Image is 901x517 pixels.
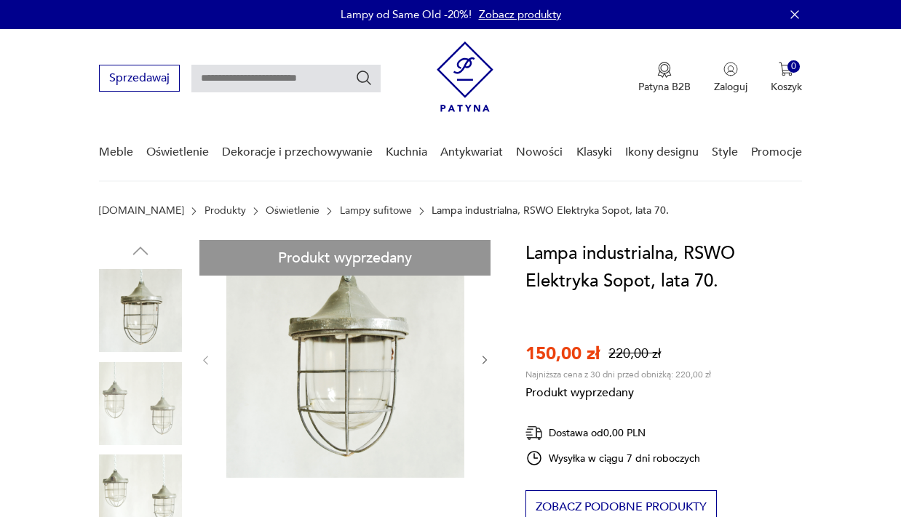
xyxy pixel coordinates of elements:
[266,205,319,217] a: Oświetlenie
[99,205,184,217] a: [DOMAIN_NAME]
[771,62,802,94] button: 0Koszyk
[340,205,412,217] a: Lampy sufitowe
[99,65,180,92] button: Sprzedawaj
[355,69,373,87] button: Szukaj
[638,62,691,94] a: Ikona medaluPatyna B2B
[525,240,806,295] h1: Lampa industrialna, RSWO Elektryka Sopot, lata 70.
[714,80,747,94] p: Zaloguj
[751,124,802,180] a: Promocje
[714,62,747,94] button: Zaloguj
[779,62,793,76] img: Ikona koszyka
[205,205,246,217] a: Produkty
[638,62,691,94] button: Patyna B2B
[479,7,561,22] a: Zobacz produkty
[146,124,209,180] a: Oświetlenie
[638,80,691,94] p: Patyna B2B
[99,74,180,84] a: Sprzedawaj
[787,60,800,73] div: 0
[525,380,711,401] p: Produkt wyprzedany
[771,80,802,94] p: Koszyk
[525,424,543,442] img: Ikona dostawy
[99,124,133,180] a: Meble
[440,124,503,180] a: Antykwariat
[712,124,738,180] a: Style
[341,7,472,22] p: Lampy od Same Old -20%!
[525,342,600,366] p: 150,00 zł
[625,124,699,180] a: Ikony designu
[437,41,493,112] img: Patyna - sklep z meblami i dekoracjami vintage
[576,124,612,180] a: Klasyki
[525,424,700,442] div: Dostawa od 0,00 PLN
[525,449,700,467] div: Wysyłka w ciągu 7 dni roboczych
[525,369,711,380] p: Najniższa cena z 30 dni przed obniżką: 220,00 zł
[608,345,661,363] p: 220,00 zł
[657,62,672,78] img: Ikona medalu
[516,124,563,180] a: Nowości
[386,124,427,180] a: Kuchnia
[222,124,373,180] a: Dekoracje i przechowywanie
[432,205,669,217] p: Lampa industrialna, RSWO Elektryka Sopot, lata 70.
[723,62,738,76] img: Ikonka użytkownika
